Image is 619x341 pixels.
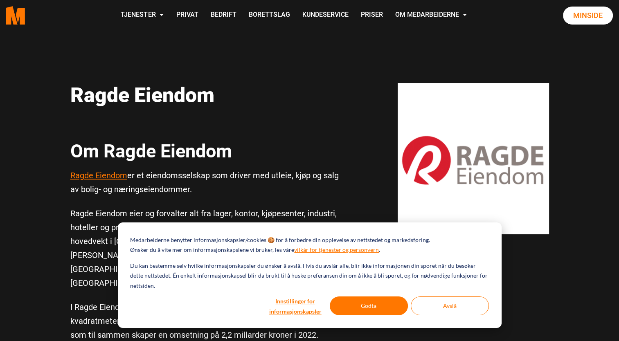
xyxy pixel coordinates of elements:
[115,1,170,30] a: Tjenester
[70,140,232,162] b: Om Ragde Eiendom
[130,261,488,291] p: Du kan bestemme selv hvilke informasjonskapsler du ønsker å avslå. Hvis du avslår alle, blir ikke...
[70,170,127,180] a: Ragde Eiendom
[398,83,549,234] img: Radge Eiendom Logo
[354,1,389,30] a: Priser
[70,83,344,108] p: Ragde Eiendom
[411,296,489,315] button: Avslå
[130,245,380,255] p: Ønsker du å vite mer om informasjonskapslene vi bruker, les våre .
[563,7,613,25] a: Minside
[389,1,473,30] a: Om Medarbeiderne
[294,245,379,255] a: vilkår for tjenester og personvern
[264,296,327,315] button: Innstillinger for informasjonskapsler
[170,1,204,30] a: Privat
[118,222,502,328] div: Cookie banner
[70,168,344,196] p: er et eiendomsselskap som driver med utleie, kjøp og salg av bolig- og næringseiendommer.
[296,1,354,30] a: Kundeservice
[330,296,408,315] button: Godta
[130,235,430,245] p: Medarbeiderne benytter informasjonskapsler/cookies 🍪 for å forbedre din opplevelse av nettstedet ...
[204,1,242,30] a: Bedrift
[242,1,296,30] a: Borettslag
[70,206,344,290] p: Ragde Eiendom eier og forvalter alt fra lager, kontor, kjøpesenter, industri, hoteller og private...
